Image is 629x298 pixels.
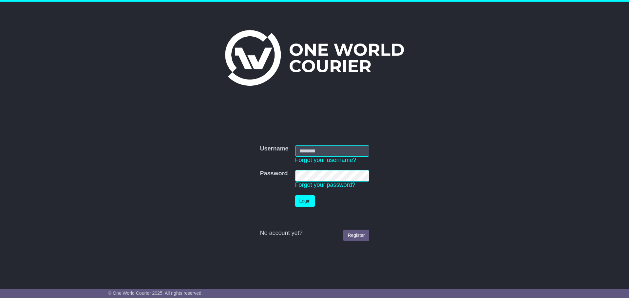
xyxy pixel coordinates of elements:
span: © One World Courier 2025. All rights reserved. [108,290,203,296]
a: Register [343,230,369,241]
label: Username [260,145,288,152]
button: Login [295,195,315,207]
a: Forgot your password? [295,182,355,188]
label: Password [260,170,288,177]
div: No account yet? [260,230,369,237]
a: Forgot your username? [295,157,356,163]
img: One World [225,30,404,86]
